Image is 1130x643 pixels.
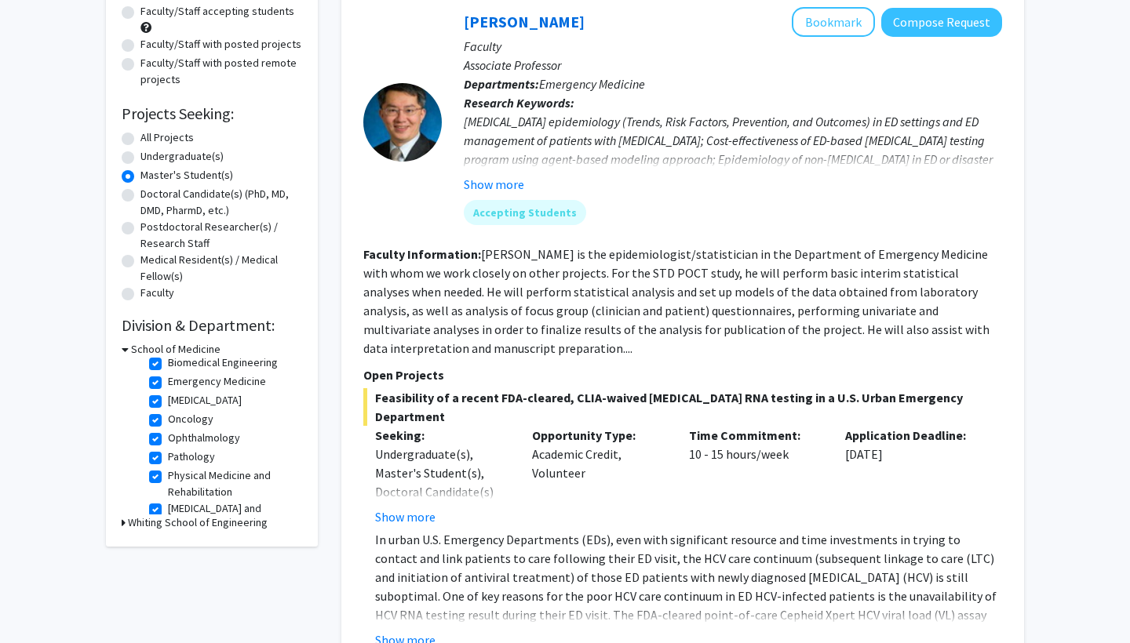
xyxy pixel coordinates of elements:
button: Show more [464,175,524,194]
label: Oncology [168,411,213,427]
div: Undergraduate(s), Master's Student(s), Doctoral Candidate(s) (PhD, MD, DMD, PharmD, etc.) [375,445,508,539]
label: [MEDICAL_DATA] [168,392,242,409]
p: Time Commitment: [689,426,822,445]
label: Master's Student(s) [140,167,233,183]
div: [DATE] [833,426,990,526]
p: Faculty [464,37,1002,56]
label: Pathology [168,449,215,465]
label: Biomedical Engineering [168,354,278,371]
label: [MEDICAL_DATA] and Molecular Sciences [168,500,298,533]
div: 10 - 15 hours/week [677,426,834,526]
b: Research Keywords: [464,95,574,111]
label: Postdoctoral Researcher(s) / Research Staff [140,219,302,252]
fg-read-more: [PERSON_NAME] is the epidemiologist/statistician in the Department of Emergency Medicine with who... [363,246,990,356]
a: [PERSON_NAME] [464,12,585,31]
label: Faculty/Staff with posted projects [140,36,301,53]
div: Academic Credit, Volunteer [520,426,677,526]
h2: Projects Seeking: [122,104,302,123]
p: Associate Professor [464,56,1002,74]
h3: Whiting School of Engineering [128,514,268,531]
label: Emergency Medicine [168,373,266,390]
label: All Projects [140,129,194,146]
div: [MEDICAL_DATA] epidemiology (Trends, Risk Factors, Prevention, and Outcomes) in ED settings and E... [464,112,1002,187]
b: Departments: [464,76,539,92]
span: Feasibility of a recent FDA-cleared, CLIA-waived [MEDICAL_DATA] RNA testing in a U.S. Urban Emerg... [363,388,1002,426]
span: Emergency Medicine [539,76,645,92]
label: Physical Medicine and Rehabilitation [168,467,298,500]
mat-chip: Accepting Students [464,200,586,225]
label: Faculty/Staff accepting students [140,3,294,20]
b: Faculty Information: [363,246,481,262]
label: Undergraduate(s) [140,148,224,165]
button: Add Yu-Hsiang Hsieh to Bookmarks [792,7,875,37]
iframe: Chat [12,572,67,631]
h2: Division & Department: [122,316,302,335]
label: Ophthalmology [168,430,240,446]
label: Faculty/Staff with posted remote projects [140,55,302,88]
button: Compose Request to Yu-Hsiang Hsieh [881,8,1002,37]
label: Faculty [140,285,174,301]
h3: School of Medicine [131,341,221,358]
p: Seeking: [375,426,508,445]
label: Doctoral Candidate(s) (PhD, MD, DMD, PharmD, etc.) [140,186,302,219]
p: Opportunity Type: [532,426,665,445]
p: Open Projects [363,365,1002,384]
button: Show more [375,507,436,526]
p: Application Deadline: [845,426,979,445]
label: Medical Resident(s) / Medical Fellow(s) [140,252,302,285]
